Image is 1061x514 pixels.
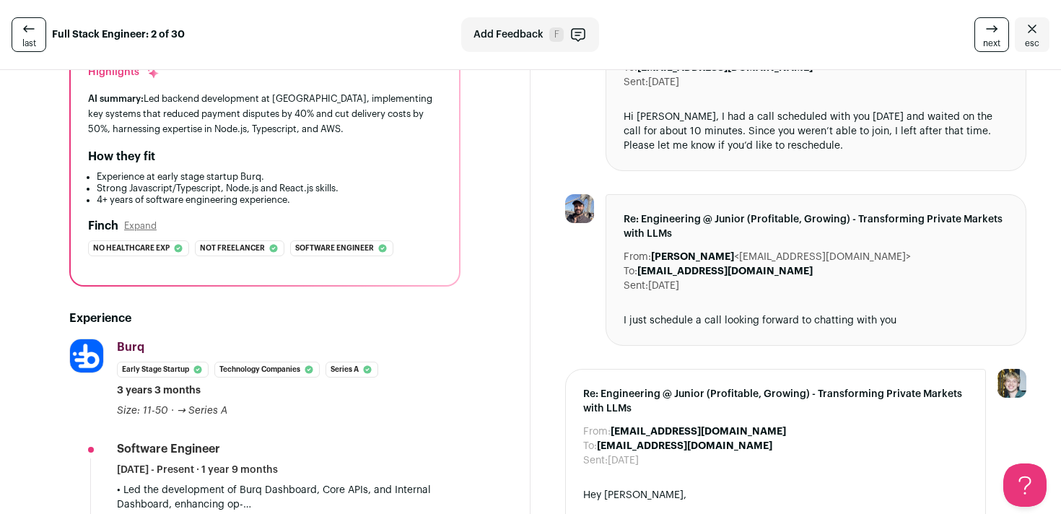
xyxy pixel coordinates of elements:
dd: <[EMAIL_ADDRESS][DOMAIN_NAME]> [651,250,911,264]
span: Re: Engineering @ Junior (Profitable, Growing) - Transforming Private Markets with LLMs [624,212,1008,241]
h2: How they fit [88,148,155,165]
div: Led backend development at [GEOGRAPHIC_DATA], implementing key systems that reduced payment dispu... [88,91,442,136]
b: [EMAIL_ADDRESS][DOMAIN_NAME] [611,427,786,437]
dd: [DATE] [608,453,639,468]
a: next [974,17,1009,52]
span: 3 years 3 months [117,383,201,398]
span: Software engineer [295,241,374,256]
strong: Full Stack Engineer: 2 of 30 [52,27,185,42]
h2: Experience [69,310,460,327]
span: esc [1025,38,1039,49]
li: Early Stage Startup [117,362,209,378]
span: → Series A [177,406,227,416]
dt: Sent: [583,453,608,468]
span: No healthcare exp [93,241,170,256]
span: Burq [117,341,144,353]
span: Add Feedback [473,27,543,42]
b: [EMAIL_ADDRESS][DOMAIN_NAME] [597,441,772,451]
span: [DATE] - Present · 1 year 9 months [117,463,278,477]
dt: To: [583,439,597,453]
span: Not freelancer [200,241,265,256]
span: Size: 11-50 [117,406,168,416]
h2: Finch [88,217,118,235]
iframe: Help Scout Beacon - Open [1003,463,1047,507]
li: 4+ years of software engineering experience. [97,194,442,206]
p: • Led the development of Burq Dashboard, Core APIs, and Internal Dashboard, enhancing op- eration... [117,483,460,512]
span: next [983,38,1000,49]
img: d09433f50af377e7c3e41f58dc40ef183cf1c8e91ecc5633b096cc3d82bc88c9.jpg [565,194,594,223]
div: I just schedule a call looking forward to chatting with you [624,313,1008,328]
a: Close [1015,17,1049,52]
li: Series A [326,362,378,378]
span: · [171,404,174,418]
dt: From: [624,250,651,264]
img: 6494470-medium_jpg [997,369,1026,398]
a: last [12,17,46,52]
dd: [DATE] [648,279,679,293]
span: Re: Engineering @ Junior (Profitable, Growing) - Transforming Private Markets with LLMs [583,387,968,416]
li: Technology Companies [214,362,320,378]
b: [PERSON_NAME] [651,252,734,262]
div: Highlights [88,65,160,79]
li: Strong Javascript/Typescript, Node.js and React.js skills. [97,183,442,194]
div: Hey [PERSON_NAME], [583,488,968,502]
dt: Sent: [624,75,648,90]
span: last [22,38,36,49]
button: Expand [124,220,157,232]
span: F [549,27,564,42]
span: AI summary: [88,94,144,103]
dt: Sent: [624,279,648,293]
dt: From: [583,424,611,439]
div: Hi [PERSON_NAME], I had a call scheduled with you [DATE] and waited on the call for about 10 minu... [624,110,1008,153]
li: Experience at early stage startup Burq. [97,171,442,183]
b: [EMAIL_ADDRESS][DOMAIN_NAME] [637,266,813,276]
dt: To: [624,264,637,279]
img: 83df97a02e31e0a7a45da7efa117f151bf4c4a77ecd51037f8b371486ba7bd9b.jpg [70,339,103,373]
button: Add Feedback F [461,17,599,52]
div: Software Engineer [117,441,220,457]
dd: [DATE] [648,75,679,90]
